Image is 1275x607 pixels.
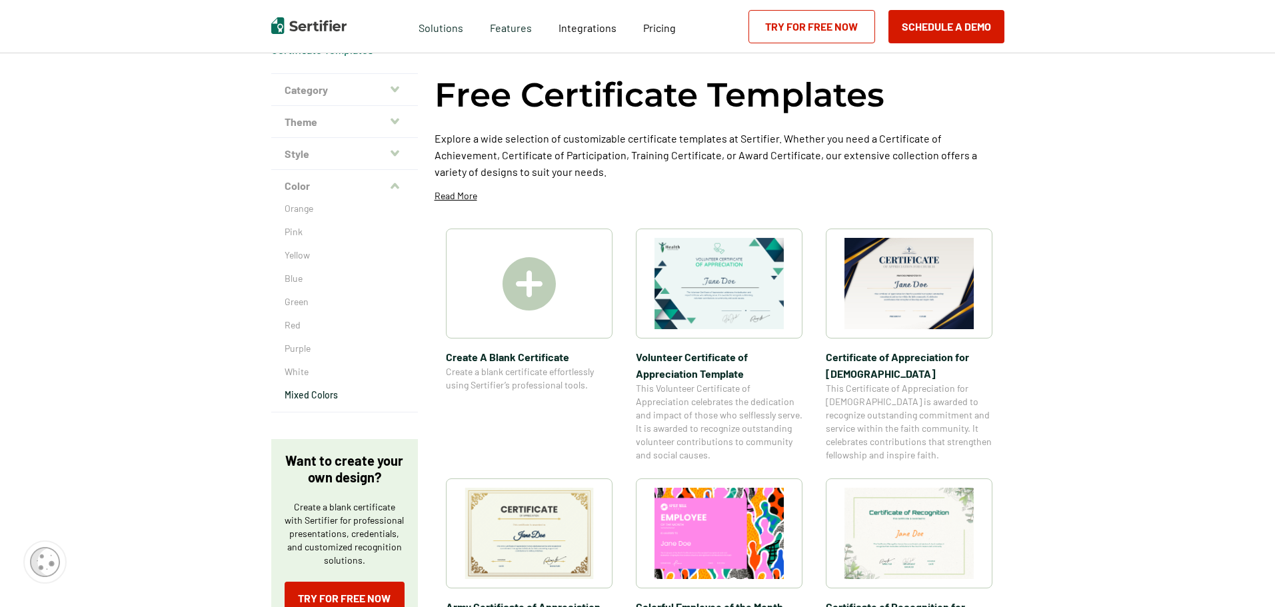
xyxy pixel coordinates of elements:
[490,18,532,35] span: Features
[654,488,784,579] img: Colorful Employee of the Month Certificate Template
[826,348,992,382] span: Certificate of Appreciation for [DEMOGRAPHIC_DATA]​
[285,500,405,567] p: Create a blank certificate with Sertifier for professional presentations, credentials, and custom...
[636,348,802,382] span: Volunteer Certificate of Appreciation Template
[271,202,418,412] div: Color
[888,10,1004,43] button: Schedule a Demo
[643,18,676,35] a: Pricing
[465,488,594,579] img: Army Certificate of Appreciation​ Template
[419,18,463,35] span: Solutions
[435,130,1004,180] p: Explore a wide selection of customizable certificate templates at Sertifier. Whether you need a C...
[285,342,405,355] a: Purple
[826,229,992,462] a: Certificate of Appreciation for Church​Certificate of Appreciation for [DEMOGRAPHIC_DATA]​This Ce...
[503,257,556,310] img: Create A Blank Certificate
[285,452,405,486] p: Want to create your own design?
[446,365,613,392] span: Create a blank certificate effortlessly using Sertifier’s professional tools.
[844,488,974,579] img: Certificate of Recognition for Church Workers Template
[271,17,347,34] img: Sertifier | Digital Credentialing Platform
[285,295,405,308] a: Green
[285,225,405,239] a: Pink
[559,18,617,35] a: Integrations
[285,318,405,332] a: Red
[285,365,405,378] a: White
[285,272,405,285] a: Blue
[271,170,418,202] button: Color
[435,189,477,203] p: Read More
[654,238,784,329] img: Volunteer Certificate of Appreciation Template
[271,74,418,106] button: Category
[1208,543,1275,607] iframe: Chat Widget
[285,249,405,262] a: Yellow
[435,73,884,117] h1: Free Certificate Templates
[30,547,60,577] img: Cookie Popup Icon
[446,348,613,365] span: Create A Blank Certificate
[643,21,676,34] span: Pricing
[559,21,617,34] span: Integrations
[844,238,974,329] img: Certificate of Appreciation for Church​
[285,202,405,215] a: Orange
[285,388,405,402] a: Mixed Colors
[636,382,802,462] span: This Volunteer Certificate of Appreciation celebrates the dedication and impact of those who self...
[271,106,418,138] button: Theme
[636,229,802,462] a: Volunteer Certificate of Appreciation TemplateVolunteer Certificate of Appreciation TemplateThis ...
[826,382,992,462] span: This Certificate of Appreciation for [DEMOGRAPHIC_DATA] is awarded to recognize outstanding commi...
[271,138,418,170] button: Style
[748,10,875,43] a: Try for Free Now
